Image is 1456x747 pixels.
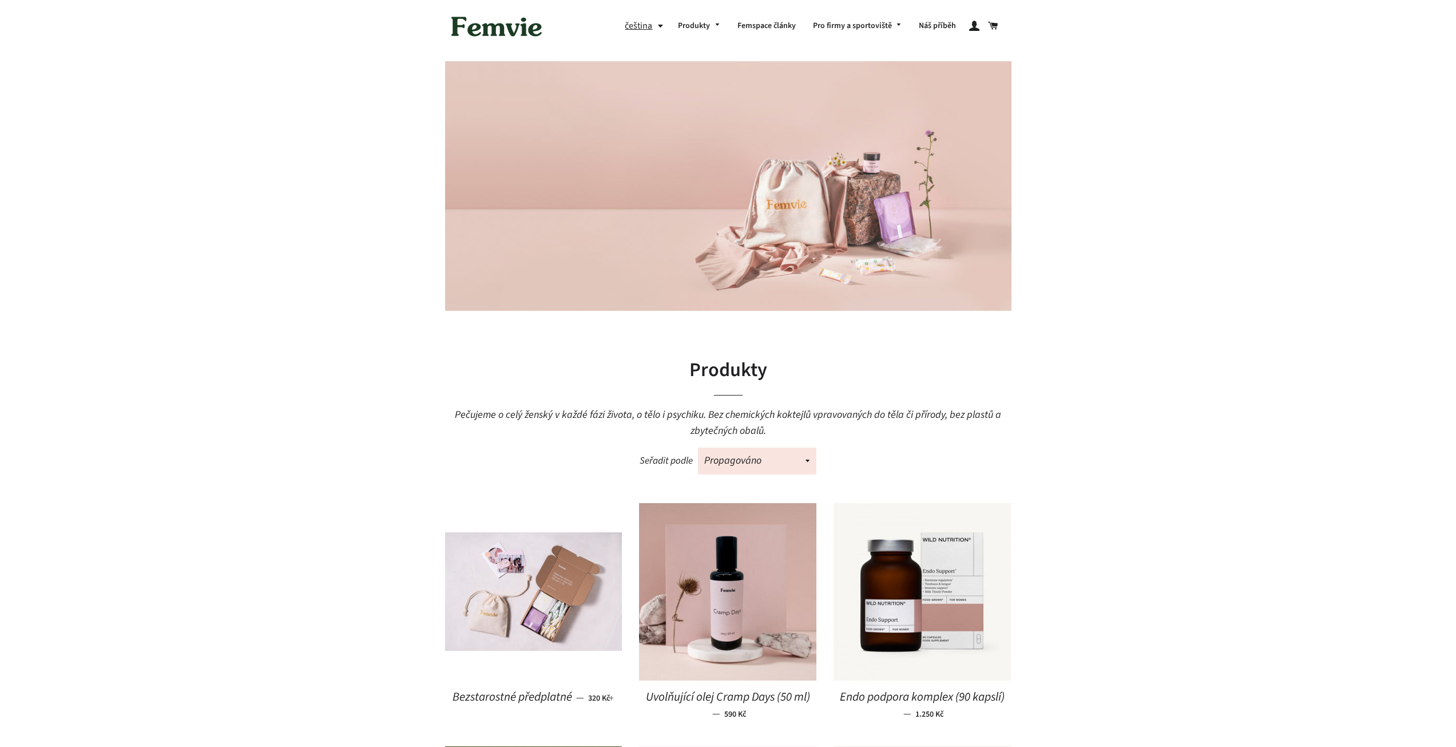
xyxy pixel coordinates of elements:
[445,61,1011,312] img: Produkty
[840,689,1005,705] span: Endo podpora komplex (90 kapslí)
[588,693,614,704] span: 320 Kč
[804,11,911,41] a: Pro firmy a sportoviště
[712,707,720,721] span: —
[903,707,911,721] span: —
[445,681,622,714] a: Bezstarostné předplatné — 320 Kč
[639,681,816,729] a: Uvolňující olej Cramp Days (50 ml) — 590 Kč
[646,689,810,705] span: Uvolňující olej Cramp Days (50 ml)
[669,11,729,41] a: Produkty
[576,691,584,705] span: —
[453,689,572,705] span: Bezstarostné předplatné
[445,9,548,44] img: Femvie
[910,11,965,41] a: Náš příběh
[834,681,1011,729] a: Endo podpora komplex (90 kapslí) — 1.250 Kč
[640,454,693,468] span: Seřadit podle
[445,357,1011,384] h1: Produkty
[724,709,746,720] span: 590 Kč
[915,709,943,720] span: 1.250 Kč
[625,18,669,34] button: čeština
[729,11,804,41] a: Femspace články
[455,408,1001,438] span: Pečujeme o celý ženský v každé fázi života, o tělo i psychiku. Bez chemických koktejlů vpravovaný...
